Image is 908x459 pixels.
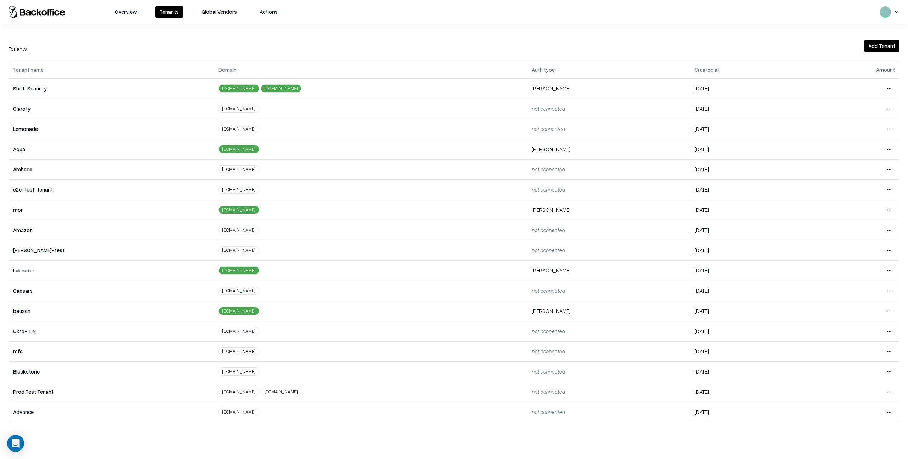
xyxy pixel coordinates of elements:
td: [DATE] [690,240,805,260]
span: not connected [532,328,565,334]
span: [PERSON_NAME] [532,267,571,273]
span: not connected [532,126,565,132]
button: Tenants [155,6,183,18]
td: [DATE] [690,159,805,179]
div: [DOMAIN_NAME] [218,367,259,376]
div: [DOMAIN_NAME] [218,125,259,133]
td: [DATE] [690,382,805,402]
td: [DATE] [690,341,805,361]
div: [DOMAIN_NAME] [218,408,259,416]
th: Created at [690,61,805,78]
td: [DATE] [690,260,805,281]
td: [DATE] [690,179,805,200]
div: [DOMAIN_NAME] [218,206,259,214]
div: [DOMAIN_NAME] [261,388,301,396]
td: [DATE] [690,321,805,341]
div: [DOMAIN_NAME] [218,145,259,153]
td: [DATE] [690,78,805,99]
button: Add Tenant [864,40,899,52]
td: Okta- TIN [9,321,214,341]
span: not connected [532,409,565,415]
div: Tenants [9,45,27,52]
th: Auth type [527,61,690,78]
td: Aqua [9,139,214,159]
span: [PERSON_NAME] [532,206,571,213]
td: [DATE] [690,200,805,220]
button: Overview [111,6,141,18]
span: not connected [532,368,565,375]
td: mor [9,200,214,220]
td: [DATE] [690,301,805,321]
td: Lemonade [9,119,214,139]
td: Advance [9,402,214,422]
div: [DOMAIN_NAME] [261,84,301,93]
td: [DATE] [690,402,805,422]
td: Labrador [9,260,214,281]
td: Archaea [9,159,214,179]
td: [DATE] [690,139,805,159]
span: not connected [532,348,565,354]
div: [DOMAIN_NAME] [218,307,259,315]
td: [PERSON_NAME]-test [9,240,214,260]
td: Blackstone [9,361,214,382]
div: [DOMAIN_NAME] [218,246,259,254]
td: Shift-Security [9,78,214,99]
td: [DATE] [690,119,805,139]
span: not connected [532,105,565,112]
td: Caesars [9,281,214,301]
span: not connected [532,227,565,233]
div: [DOMAIN_NAME] [218,347,259,355]
td: Claroty [9,99,214,119]
button: Global Vendors [197,6,241,18]
td: [DATE] [690,99,805,119]
td: [DATE] [690,361,805,382]
div: [DOMAIN_NAME] [218,186,259,194]
th: Amount [805,61,899,78]
div: [DOMAIN_NAME] [218,84,259,93]
span: not connected [532,166,565,172]
span: [PERSON_NAME] [532,85,571,92]
div: [DOMAIN_NAME] [218,266,259,275]
th: Domain [214,61,527,78]
span: not connected [532,388,565,395]
td: [DATE] [690,281,805,301]
span: not connected [532,186,565,193]
td: Amazon [9,220,214,240]
div: [DOMAIN_NAME] [218,388,259,396]
td: Prod Test Tenant [9,382,214,402]
span: [PERSON_NAME] [532,308,571,314]
button: Actions [255,6,282,18]
div: [DOMAIN_NAME] [218,105,259,113]
div: Open Intercom Messenger [7,435,24,452]
div: [DOMAIN_NAME] [218,327,259,335]
div: [DOMAIN_NAME] [218,287,259,295]
td: mfa [9,341,214,361]
span: not connected [532,287,565,294]
div: [DOMAIN_NAME] [218,226,259,234]
th: Tenant name [9,61,214,78]
td: e2e-test-tenant [9,179,214,200]
td: [DATE] [690,220,805,240]
span: not connected [532,247,565,253]
div: [DOMAIN_NAME] [218,165,259,173]
span: [PERSON_NAME] [532,146,571,152]
td: bausch [9,301,214,321]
